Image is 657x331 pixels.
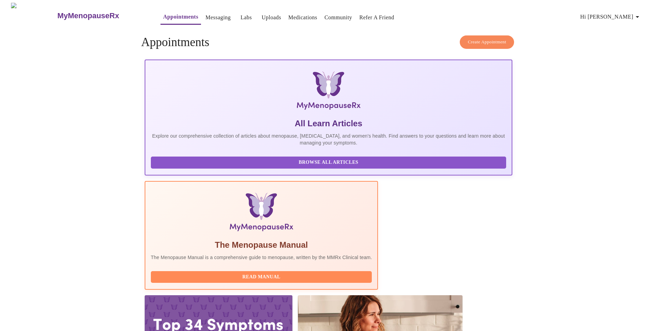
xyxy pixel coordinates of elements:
h5: The Menopause Manual [151,239,372,250]
button: Hi [PERSON_NAME] [578,10,644,24]
button: Medications [286,11,320,24]
button: Appointments [160,10,201,25]
img: MyMenopauseRx Logo [11,3,56,29]
button: Labs [235,11,257,24]
span: Read Manual [158,273,365,281]
a: Browse All Articles [151,159,508,165]
a: Read Manual [151,274,374,279]
a: Labs [241,13,252,22]
img: MyMenopauseRx Logo [206,71,451,113]
span: Create Appointment [468,38,506,46]
a: MyMenopauseRx [56,4,146,28]
a: Messaging [205,13,231,22]
h4: Appointments [141,35,516,49]
h3: MyMenopauseRx [57,11,119,20]
button: Uploads [259,11,284,24]
a: Refer a Friend [359,13,394,22]
span: Browse All Articles [158,158,499,167]
button: Refer a Friend [357,11,397,24]
p: The Menopause Manual is a comprehensive guide to menopause, written by the MMRx Clinical team. [151,254,372,261]
a: Uploads [262,13,281,22]
button: Messaging [203,11,233,24]
button: Read Manual [151,271,372,283]
img: Menopause Manual [186,193,337,234]
span: Hi [PERSON_NAME] [580,12,642,22]
a: Medications [288,13,317,22]
h5: All Learn Articles [151,118,506,129]
button: Browse All Articles [151,157,506,169]
a: Appointments [163,12,198,22]
button: Community [322,11,355,24]
button: Create Appointment [460,35,514,49]
p: Explore our comprehensive collection of articles about menopause, [MEDICAL_DATA], and women's hea... [151,132,506,146]
a: Community [324,13,352,22]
